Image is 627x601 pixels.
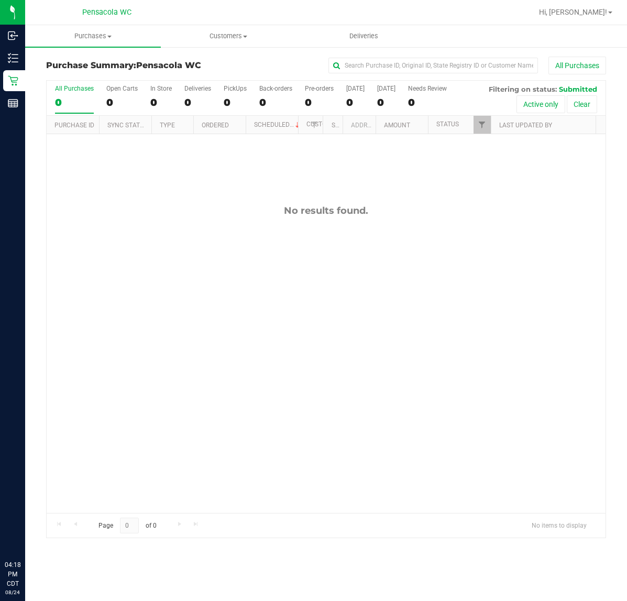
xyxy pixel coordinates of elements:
button: Clear [567,95,597,113]
span: Page of 0 [90,518,165,534]
inline-svg: Retail [8,75,18,86]
inline-svg: Inbound [8,30,18,41]
div: In Store [150,85,172,92]
h3: Purchase Summary: [46,61,233,70]
a: Deliveries [296,25,432,47]
div: 0 [224,96,247,108]
div: PickUps [224,85,247,92]
input: Search Purchase ID, Original ID, State Registry ID or Customer Name... [328,58,538,73]
div: Pre-orders [305,85,334,92]
p: 04:18 PM CDT [5,560,20,588]
th: Address [343,116,376,134]
div: Back-orders [259,85,292,92]
div: Needs Review [408,85,447,92]
span: Pensacola WC [136,60,201,70]
span: Deliveries [335,31,392,41]
div: 0 [184,96,211,108]
div: 0 [150,96,172,108]
span: Pensacola WC [82,8,131,17]
div: 0 [55,96,94,108]
a: Scheduled [254,121,302,128]
div: 0 [106,96,138,108]
div: No results found. [47,205,606,216]
span: Submitted [559,85,597,93]
a: Purchase ID [54,122,94,129]
a: Amount [384,122,410,129]
div: Deliveries [184,85,211,92]
span: Customers [161,31,296,41]
button: Active only [516,95,565,113]
button: All Purchases [548,57,606,74]
span: Filtering on status: [489,85,557,93]
div: 0 [408,96,447,108]
a: Last Updated By [499,122,552,129]
span: No items to display [523,518,595,533]
inline-svg: Inventory [8,53,18,63]
inline-svg: Reports [8,98,18,108]
div: 0 [259,96,292,108]
a: Purchases [25,25,161,47]
a: Filter [474,116,491,134]
a: Status [436,121,459,128]
p: 08/24 [5,588,20,596]
a: Sync Status [107,122,148,129]
span: Hi, [PERSON_NAME]! [539,8,607,16]
div: Open Carts [106,85,138,92]
div: 0 [305,96,334,108]
a: State Registry ID [332,122,387,129]
a: Type [160,122,175,129]
div: All Purchases [55,85,94,92]
a: Filter [305,116,323,134]
div: [DATE] [377,85,395,92]
div: [DATE] [346,85,365,92]
div: 0 [346,96,365,108]
a: Ordered [202,122,229,129]
div: 0 [377,96,395,108]
iframe: Resource center [10,517,42,549]
a: Customers [161,25,296,47]
span: Purchases [25,31,161,41]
